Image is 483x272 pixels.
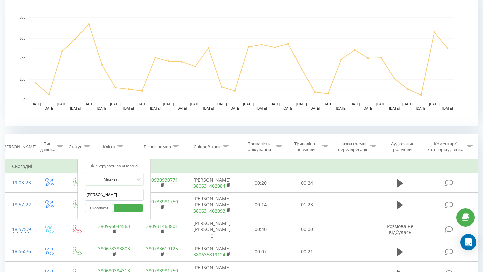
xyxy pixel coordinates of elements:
div: [PERSON_NAME] [2,144,36,150]
text: [DATE] [97,107,108,110]
div: Бізнес номер [144,144,171,150]
text: [DATE] [216,102,227,106]
a: 380631462093 [193,208,225,214]
text: 200 [20,78,25,81]
div: Клієнт [103,144,116,150]
div: Open Intercom Messenger [460,234,476,250]
text: 800 [20,16,25,19]
text: [DATE] [203,107,214,110]
text: [DATE] [31,102,41,106]
text: [DATE] [176,107,187,110]
a: 380631462084 [193,183,225,189]
td: [PERSON_NAME] [186,242,238,261]
text: 600 [20,37,25,40]
text: [DATE] [243,102,254,106]
text: [DATE] [363,107,373,110]
div: Фільтрувати за умовою [85,163,144,169]
text: [DATE] [376,102,387,106]
text: 0 [23,98,25,102]
a: 380931463801 [146,223,178,229]
div: 18:57:22 [12,198,28,211]
div: Тривалість розмови [290,141,321,152]
input: Введіть значення [85,189,144,201]
button: Скасувати [85,204,113,212]
td: [PERSON_NAME] [PERSON_NAME] () [186,217,238,242]
span: OK [119,203,138,213]
text: [DATE] [44,107,54,110]
text: [DATE] [84,102,94,106]
td: 00:24 [284,173,330,193]
text: [DATE] [150,107,161,110]
td: 00:21 [284,242,330,261]
text: [DATE] [429,102,440,106]
a: 380930930771 [146,177,178,183]
td: [PERSON_NAME] [186,173,238,193]
div: Аудіозапис розмови [384,141,421,152]
text: [DATE] [230,107,240,110]
text: [DATE] [110,102,121,106]
text: 400 [20,57,25,61]
td: Сьогодні [5,160,478,173]
a: 380733619125 [146,245,178,252]
text: [DATE] [310,107,320,110]
text: [DATE] [70,107,81,110]
div: Назва схеми переадресації [336,141,369,152]
div: Співробітник [194,144,221,150]
a: 380635819124 [193,251,225,258]
text: [DATE] [442,107,453,110]
td: 00:40 [238,217,284,242]
div: Тривалість очікування [244,141,275,152]
text: [DATE] [283,107,293,110]
button: OK [114,204,143,212]
div: Коментар/категорія дзвінка [426,141,465,152]
div: 18:56:26 [12,245,28,258]
text: [DATE] [123,107,134,110]
td: 00:00 [284,217,330,242]
text: [DATE] [350,102,360,106]
text: [DATE] [163,102,174,106]
text: [DATE] [137,102,148,106]
div: Тип дзвінка [40,141,55,152]
td: 00:14 [238,193,284,217]
td: 00:20 [238,173,284,193]
text: [DATE] [57,102,68,106]
div: 19:03:23 [12,176,28,189]
div: Статус [69,144,82,150]
text: [DATE] [256,107,267,110]
text: [DATE] [323,102,333,106]
a: 380678383803 [98,245,130,252]
td: 01:23 [284,193,330,217]
text: [DATE] [296,102,307,106]
text: [DATE] [336,107,347,110]
text: [DATE] [190,102,201,106]
div: 18:57:09 [12,223,28,236]
text: [DATE] [270,102,280,106]
a: 380996044563 [98,223,130,229]
span: Розмова не відбулась [387,223,413,235]
td: [PERSON_NAME] [PERSON_NAME] [186,193,238,217]
td: 00:07 [238,242,284,261]
text: [DATE] [402,102,413,106]
text: [DATE] [389,107,400,110]
text: [DATE] [416,107,427,110]
a: 380733981750 [146,198,178,205]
